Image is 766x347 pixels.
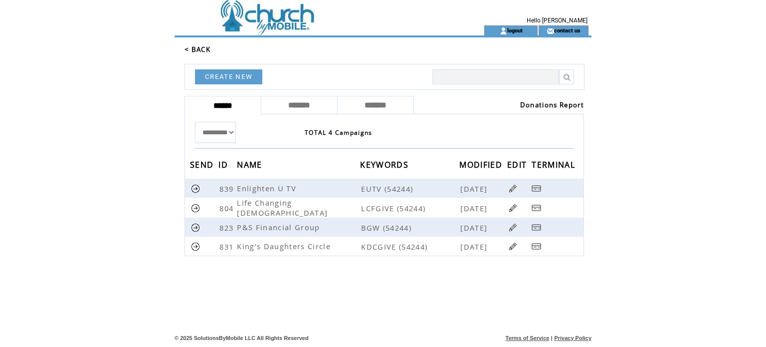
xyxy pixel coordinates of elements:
[460,203,490,213] span: [DATE]
[175,335,309,341] span: © 2025 SolutionsByMobile LLC All Rights Reserved
[554,27,580,33] a: contact us
[195,69,262,84] a: CREATE NEW
[507,157,529,175] span: EDIT
[190,157,216,175] span: SEND
[507,27,523,33] a: logout
[547,27,554,35] img: contact_us_icon.gif
[218,157,230,175] span: ID
[460,223,490,233] span: [DATE]
[219,223,236,233] span: 823
[459,161,505,167] a: MODIFIED
[361,242,458,252] span: KDCGIVE (54244)
[237,241,333,251] span: King's Daughters Circle
[459,157,505,175] span: MODIFIED
[305,128,373,137] span: TOTAL 4 Campaigns
[520,100,584,109] a: Donations Report
[219,203,236,213] span: 804
[361,184,458,194] span: EUTV (54244)
[532,157,577,175] span: TERMINAL
[237,183,299,193] span: Enlighten U TV
[360,157,411,175] span: KEYWORDS
[219,242,236,252] span: 831
[460,242,490,252] span: [DATE]
[527,17,587,24] span: Hello [PERSON_NAME]
[219,184,236,194] span: 839
[237,157,264,175] span: NAME
[500,27,507,35] img: account_icon.gif
[361,203,458,213] span: LCFGIVE (54244)
[361,223,458,233] span: BGW (54244)
[185,45,210,54] a: < BACK
[506,335,550,341] a: Terms of Service
[360,161,411,167] a: KEYWORDS
[218,161,230,167] a: ID
[237,198,330,218] span: Life Changing [DEMOGRAPHIC_DATA]
[237,161,264,167] a: NAME
[460,184,490,194] span: [DATE]
[237,222,322,232] span: P&S Financial Group
[554,335,591,341] a: Privacy Policy
[551,335,553,341] span: |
